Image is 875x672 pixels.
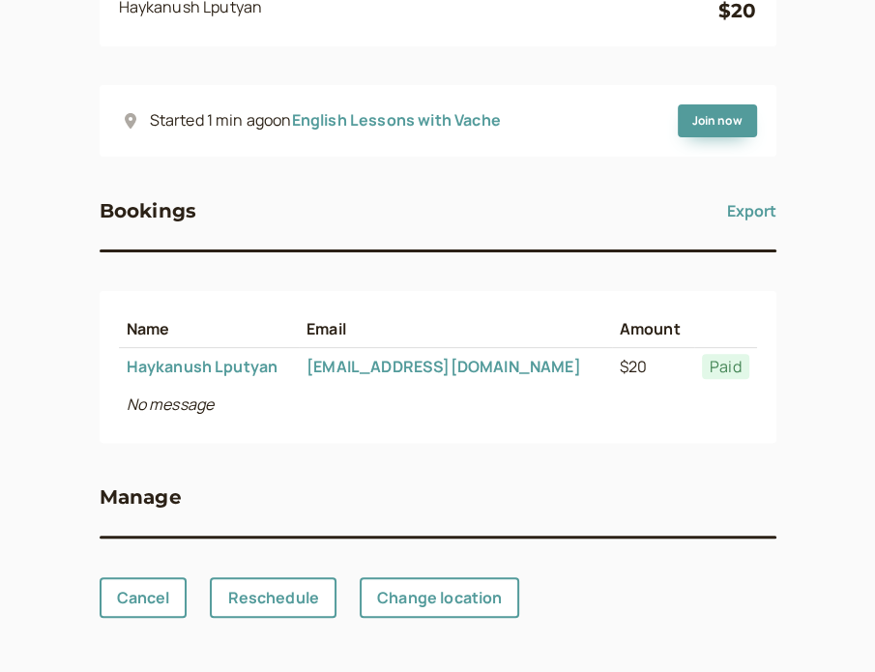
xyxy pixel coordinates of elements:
a: Join now [678,104,757,137]
td: $20 [612,348,694,386]
a: [EMAIL_ADDRESS][DOMAIN_NAME] [306,356,580,377]
h3: Manage [100,482,182,512]
iframe: Chat Widget [778,579,875,672]
a: Change location [360,577,519,618]
a: English Lessons with Vache [292,109,501,131]
span: Paid [702,354,749,379]
div: Started 1 min ago on [150,108,501,133]
a: Reschedule [210,577,336,618]
a: Haykanush Lputyan [127,356,278,377]
i: No message [127,394,215,415]
th: Email [299,310,611,348]
h3: Bookings [100,195,197,226]
th: Amount [612,310,694,348]
button: Export [727,195,776,226]
th: Name [119,310,300,348]
a: Cancel [100,577,188,618]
